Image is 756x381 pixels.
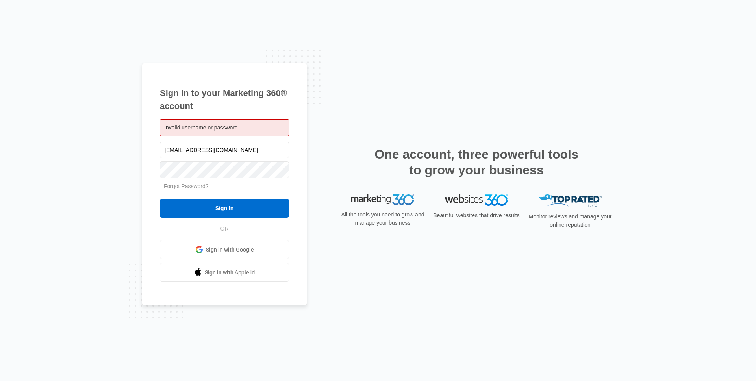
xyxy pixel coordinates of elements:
[205,268,255,277] span: Sign in with Apple Id
[351,194,414,205] img: Marketing 360
[372,146,581,178] h2: One account, three powerful tools to grow your business
[339,211,427,227] p: All the tools you need to grow and manage your business
[206,246,254,254] span: Sign in with Google
[215,225,234,233] span: OR
[160,142,289,158] input: Email
[160,87,289,113] h1: Sign in to your Marketing 360® account
[160,263,289,282] a: Sign in with Apple Id
[526,213,614,229] p: Monitor reviews and manage your online reputation
[445,194,508,206] img: Websites 360
[432,211,521,220] p: Beautiful websites that drive results
[539,194,602,207] img: Top Rated Local
[164,183,209,189] a: Forgot Password?
[164,124,239,131] span: Invalid username or password.
[160,240,289,259] a: Sign in with Google
[160,199,289,218] input: Sign In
